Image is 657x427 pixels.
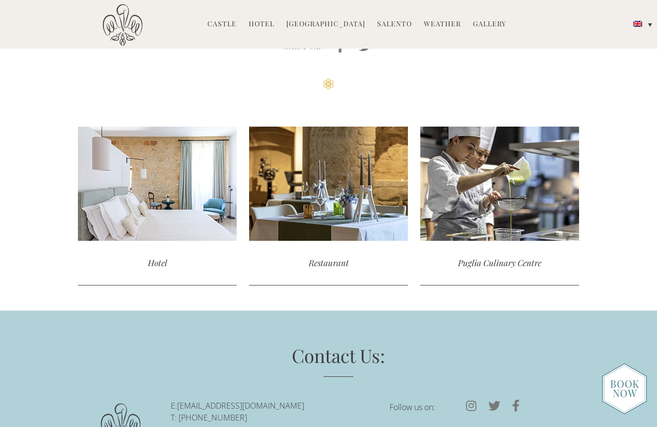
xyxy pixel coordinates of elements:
[113,343,564,377] h3: Contact Us:
[390,400,526,415] p: Follow us on:
[286,19,365,30] a: [GEOGRAPHIC_DATA]
[377,19,412,30] a: Salento
[249,241,408,285] div: Restaurant
[420,241,579,285] div: Puglia Culinary Centre
[424,19,461,30] a: Weather
[78,127,237,285] a: Hotel
[78,241,237,285] div: Hotel
[249,19,274,30] a: Hotel
[177,400,304,411] a: [EMAIL_ADDRESS][DOMAIN_NAME]
[103,4,142,46] img: Castello di Ugento
[249,127,408,285] a: Restaurant
[420,127,579,285] a: Puglia Culinary Centre
[602,363,647,415] img: new-booknow.png
[171,400,375,425] p: E: T: [PHONE_NUMBER]
[207,19,237,30] a: Castle
[633,21,642,27] img: English
[473,19,506,30] a: Gallery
